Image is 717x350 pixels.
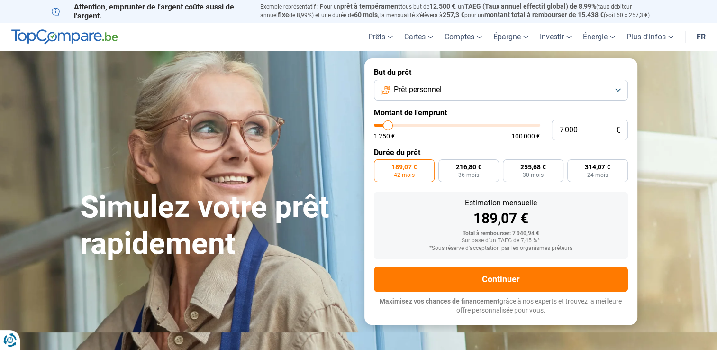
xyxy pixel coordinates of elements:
[439,23,488,51] a: Comptes
[456,164,481,170] span: 216,80 €
[260,2,666,19] p: Exemple représentatif : Pour un tous but de , un (taux débiteur annuel de 8,99%) et une durée de ...
[587,172,608,178] span: 24 mois
[354,11,378,18] span: 60 mois
[488,23,534,51] a: Épargne
[458,172,479,178] span: 36 mois
[391,164,417,170] span: 189,07 €
[374,68,628,77] label: But du prêt
[394,84,442,95] span: Prêt personnel
[464,2,596,10] span: TAEG (Taux annuel effectif global) de 8,99%
[616,126,620,134] span: €
[534,23,577,51] a: Investir
[429,2,455,10] span: 12.500 €
[585,164,610,170] span: 314,07 €
[523,172,544,178] span: 30 mois
[374,148,628,157] label: Durée du prêt
[374,80,628,101] button: Prêt personnel
[577,23,621,51] a: Énergie
[380,297,499,305] span: Maximisez vos chances de financement
[80,189,353,262] h1: Simulez votre prêt rapidement
[374,267,628,292] button: Continuer
[381,238,620,244] div: Sur base d'un TAEG de 7,45 %*
[520,164,546,170] span: 255,68 €
[691,23,711,51] a: fr
[394,172,415,178] span: 42 mois
[374,297,628,315] p: grâce à nos experts et trouvez la meilleure offre personnalisée pour vous.
[511,133,540,139] span: 100 000 €
[381,199,620,207] div: Estimation mensuelle
[621,23,679,51] a: Plus d'infos
[484,11,604,18] span: montant total à rembourser de 15.438 €
[381,245,620,252] div: *Sous réserve d'acceptation par les organismes prêteurs
[374,108,628,117] label: Montant de l'emprunt
[11,29,118,45] img: TopCompare
[278,11,289,18] span: fixe
[399,23,439,51] a: Cartes
[52,2,249,20] p: Attention, emprunter de l'argent coûte aussi de l'argent.
[363,23,399,51] a: Prêts
[340,2,400,10] span: prêt à tempérament
[374,133,395,139] span: 1 250 €
[381,230,620,237] div: Total à rembourser: 7 940,94 €
[381,212,620,226] div: 189,07 €
[443,11,464,18] span: 257,3 €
